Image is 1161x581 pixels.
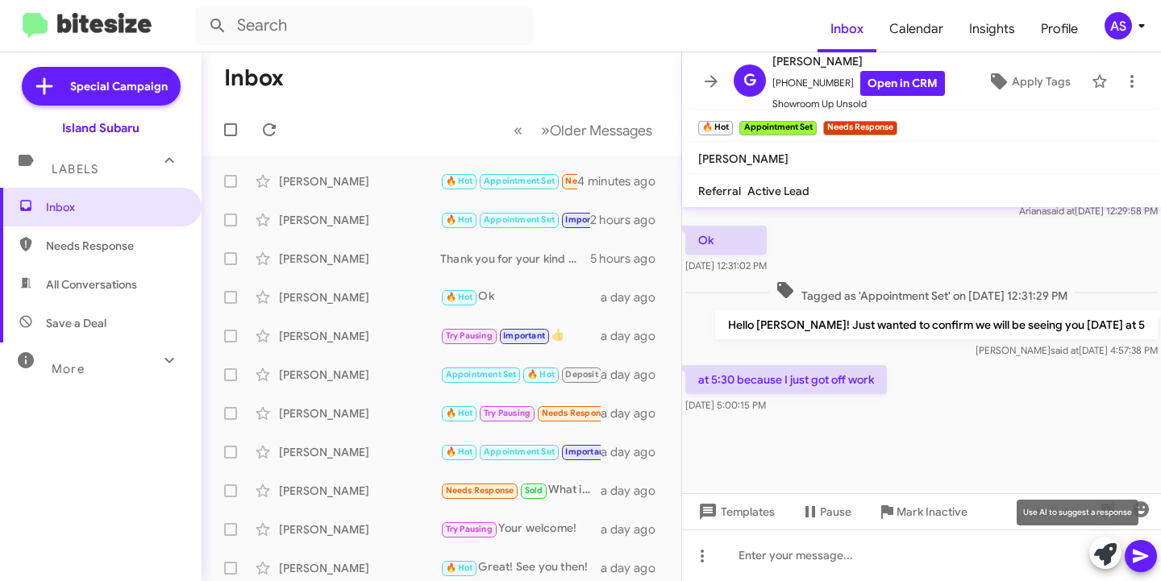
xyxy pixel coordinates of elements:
span: Try Pausing [446,330,493,341]
span: Save a Deal [46,315,106,331]
span: Deposit [565,369,597,380]
span: Appointment Set [484,446,555,457]
span: Referral [698,184,741,198]
span: [PERSON_NAME] [772,52,945,71]
a: Profile [1028,6,1091,52]
small: Needs Response [823,121,897,135]
div: 2 hours ago [590,212,668,228]
span: [PERSON_NAME] [DATE] 4:57:38 PM [976,344,1158,356]
button: Pause [788,497,864,526]
div: a day ago [601,483,668,499]
span: Needs Response [46,238,183,254]
button: Next [531,114,662,147]
span: Insights [956,6,1028,52]
span: 🔥 Hot [446,408,473,418]
div: [PERSON_NAME] [279,251,440,267]
span: Templates [695,497,775,526]
span: 🔥 Hot [446,292,473,302]
button: Templates [682,497,788,526]
button: Apply Tags [973,67,1084,96]
span: Special Campaign [70,78,168,94]
span: Apply Tags [1012,67,1071,96]
nav: Page navigation example [505,114,662,147]
a: Inbox [818,6,876,52]
span: Important [565,446,607,457]
div: No thank you [440,404,601,422]
div: Great! See you then! [440,558,601,577]
span: Active Lead [747,184,809,198]
div: a day ago [601,444,668,460]
div: [PERSON_NAME] [279,173,440,189]
div: a day ago [601,405,668,421]
div: a day ago [601,521,668,537]
div: a day ago [601,289,668,305]
span: Labels [52,162,98,176]
span: 🔥 Hot [446,562,473,573]
span: Pause [820,497,851,526]
div: Yes that is correct! See you soon 🙂 [440,210,590,229]
span: 🔥 Hot [527,369,555,380]
span: Ariana [DATE] 12:29:58 PM [1019,205,1158,217]
span: [DATE] 12:31:02 PM [685,259,767,272]
div: [PERSON_NAME] [279,289,440,305]
small: Appointment Set [739,121,816,135]
div: a day ago [601,328,668,344]
button: Mark Inactive [864,497,980,526]
div: AS [1105,12,1132,39]
span: 🔥 Hot [446,446,473,457]
input: Search [195,6,534,45]
span: Showroom Up Unsold [772,96,945,112]
span: Older Messages [550,122,652,139]
span: Try Pausing [446,524,493,534]
a: Open in CRM [860,71,945,96]
span: Appointment Set [484,176,555,186]
div: [PERSON_NAME] [279,328,440,344]
div: a day ago [601,367,668,383]
span: Inbox [46,199,183,215]
span: « [514,120,522,140]
span: More [52,362,85,376]
span: Tagged as 'Appointment Set' on [DATE] 12:31:29 PM [769,280,1074,304]
div: 4 minutes ago [577,173,668,189]
a: Special Campaign [22,67,181,106]
span: Mark Inactive [897,497,967,526]
span: Important [565,214,607,225]
span: [DATE] 5:00:15 PM [685,399,766,411]
div: [PERSON_NAME] [279,367,440,383]
span: [PHONE_NUMBER] [772,71,945,96]
h1: Inbox [224,65,284,91]
div: [PERSON_NAME] [279,405,440,421]
span: Needs Response [446,485,514,496]
div: What is the monthly payment for 10K miles on the CrossTrek... [440,481,601,500]
a: Calendar [876,6,956,52]
div: Use AI to suggest a response [1017,500,1138,525]
span: said at [1051,344,1079,356]
span: said at [1047,205,1075,217]
span: All Conversations [46,276,137,293]
div: We will see you then! [440,365,601,384]
div: Ok [440,288,601,306]
span: 🔥 Hot [446,176,473,186]
button: AS [1091,12,1143,39]
div: [PERSON_NAME] [279,444,440,460]
span: Needs Response [565,176,634,186]
div: 👍 [440,326,601,345]
span: Needs Response [542,408,610,418]
button: Previous [504,114,532,147]
small: 🔥 Hot [698,121,733,135]
div: [PERSON_NAME] [279,483,440,499]
div: a day ago [601,560,668,576]
p: Hello [PERSON_NAME]! Just wanted to confirm we will be seeing you [DATE] at 5 [715,310,1158,339]
span: Appointment Set [484,214,555,225]
span: G [743,68,756,93]
div: [PERSON_NAME] [279,212,440,228]
div: [PERSON_NAME] [279,521,440,537]
div: Island Subaru [62,120,139,136]
div: Your welcome! [440,520,601,538]
p: Ok [685,226,767,255]
span: Appointment Set [446,369,517,380]
span: Try Pausing [484,408,531,418]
